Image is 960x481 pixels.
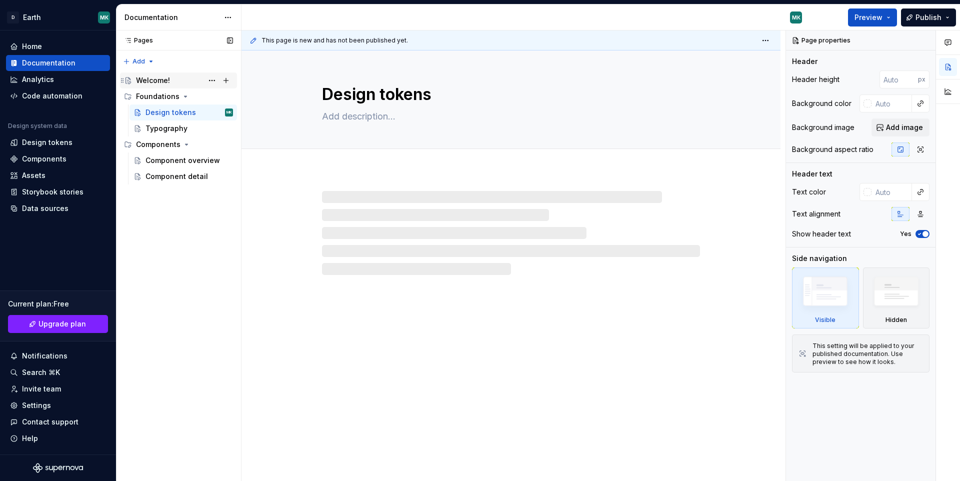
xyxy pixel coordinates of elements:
[854,12,882,22] span: Preview
[6,134,110,150] a: Design tokens
[792,74,839,84] div: Header height
[120,72,237,184] div: Page tree
[22,203,68,213] div: Data sources
[7,11,19,23] div: D
[918,75,925,83] p: px
[8,315,108,333] a: Upgrade plan
[22,417,78,427] div: Contact support
[22,170,45,180] div: Assets
[6,167,110,183] a: Assets
[129,120,237,136] a: Typography
[812,342,923,366] div: This setting will be applied to your published documentation. Use preview to see how it looks.
[900,230,911,238] label: Yes
[22,154,66,164] div: Components
[901,8,956,26] button: Publish
[792,267,859,328] div: Visible
[848,8,897,26] button: Preview
[22,433,38,443] div: Help
[8,122,67,130] div: Design system data
[124,12,219,22] div: Documentation
[226,107,232,117] div: MK
[261,36,408,44] span: This page is new and has not been published yet.
[871,183,912,201] input: Auto
[886,122,923,132] span: Add image
[23,12,41,22] div: Earth
[120,36,153,44] div: Pages
[100,13,108,21] div: MK
[6,55,110,71] a: Documentation
[6,348,110,364] button: Notifications
[6,364,110,380] button: Search ⌘K
[6,430,110,446] button: Help
[2,6,114,28] button: DEarthMK
[22,74,54,84] div: Analytics
[136,75,170,85] div: Welcome!
[792,229,851,239] div: Show header text
[871,94,912,112] input: Auto
[320,82,698,106] textarea: Design tokens
[145,123,187,133] div: Typography
[6,71,110,87] a: Analytics
[22,137,72,147] div: Design tokens
[22,400,51,410] div: Settings
[6,414,110,430] button: Contact support
[871,118,929,136] button: Add image
[6,184,110,200] a: Storybook stories
[6,88,110,104] a: Code automation
[145,107,196,117] div: Design tokens
[136,91,179,101] div: Foundations
[22,91,82,101] div: Code automation
[8,299,108,309] div: Current plan : Free
[792,122,854,132] div: Background image
[132,57,145,65] span: Add
[129,168,237,184] a: Component detail
[792,13,800,21] div: MK
[33,463,83,473] svg: Supernova Logo
[792,56,817,66] div: Header
[6,200,110,216] a: Data sources
[120,136,237,152] div: Components
[6,38,110,54] a: Home
[815,316,835,324] div: Visible
[22,384,61,394] div: Invite team
[120,54,157,68] button: Add
[22,367,60,377] div: Search ⌘K
[6,151,110,167] a: Components
[22,41,42,51] div: Home
[22,351,67,361] div: Notifications
[885,316,907,324] div: Hidden
[145,155,220,165] div: Component overview
[879,70,918,88] input: Auto
[792,144,873,154] div: Background aspect ratio
[120,88,237,104] div: Foundations
[129,104,237,120] a: Design tokensMK
[792,187,826,197] div: Text color
[145,171,208,181] div: Component detail
[863,267,930,328] div: Hidden
[792,253,847,263] div: Side navigation
[38,319,86,329] span: Upgrade plan
[129,152,237,168] a: Component overview
[915,12,941,22] span: Publish
[6,397,110,413] a: Settings
[22,187,83,197] div: Storybook stories
[22,58,75,68] div: Documentation
[792,169,832,179] div: Header text
[120,72,237,88] a: Welcome!
[136,139,180,149] div: Components
[792,98,851,108] div: Background color
[6,381,110,397] a: Invite team
[792,209,840,219] div: Text alignment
